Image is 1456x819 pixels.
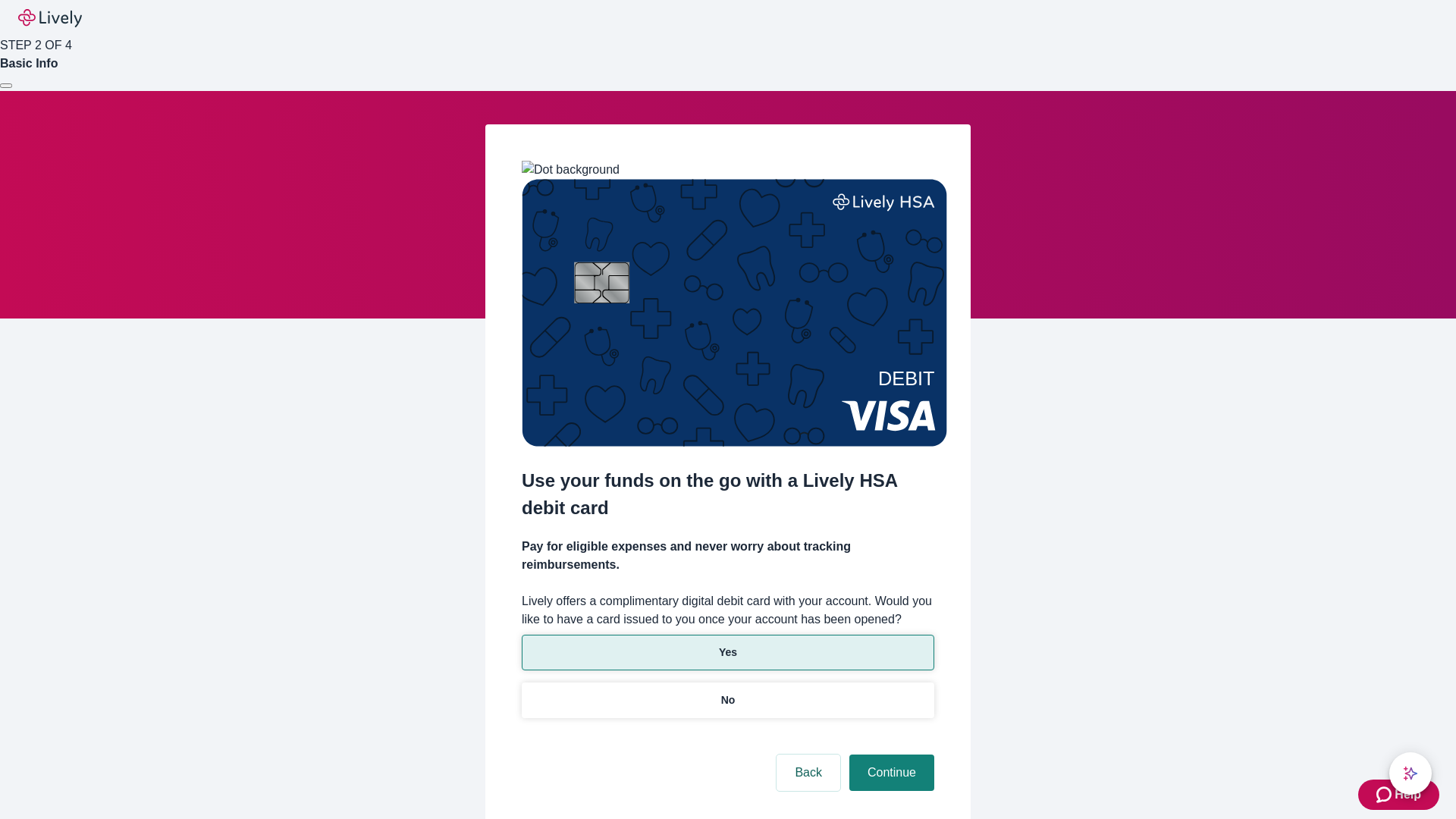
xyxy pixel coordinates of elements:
[1389,752,1432,795] button: chat
[522,635,934,670] button: Yes
[522,592,934,629] label: Lively offers a complimentary digital debit card with your account. Would you like to have a card...
[1395,786,1421,804] span: Help
[849,755,934,791] button: Continue
[1403,766,1418,781] svg: Lively AI Assistant
[777,755,840,791] button: Back
[522,179,947,447] img: Debit card
[721,692,736,708] p: No
[522,682,934,718] button: No
[1376,786,1395,804] svg: Zendesk support icon
[18,9,82,27] img: Lively
[1358,780,1439,810] button: Zendesk support iconHelp
[522,467,934,522] h2: Use your funds on the go with a Lively HSA debit card
[522,538,934,574] h4: Pay for eligible expenses and never worry about tracking reimbursements.
[719,645,737,661] p: Yes
[522,161,620,179] img: Dot background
